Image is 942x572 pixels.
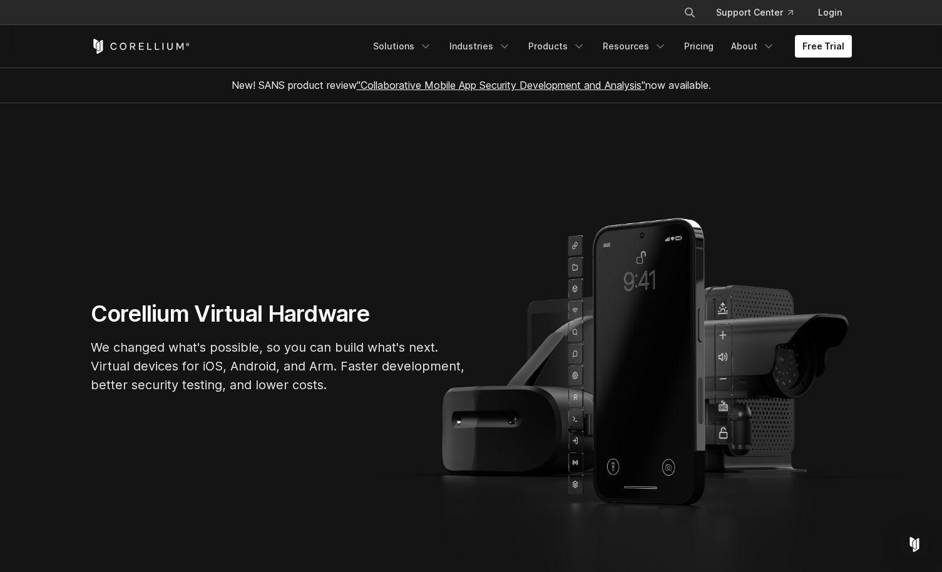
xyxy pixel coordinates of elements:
[91,300,466,328] h1: Corellium Virtual Hardware
[366,35,439,58] a: Solutions
[232,79,711,91] span: New! SANS product review now available.
[808,1,852,24] a: Login
[677,35,721,58] a: Pricing
[724,35,782,58] a: About
[91,338,466,394] p: We changed what's possible, so you can build what's next. Virtual devices for iOS, Android, and A...
[795,35,852,58] a: Free Trial
[706,1,803,24] a: Support Center
[366,35,852,58] div: Navigation Menu
[91,39,190,54] a: Corellium Home
[595,35,674,58] a: Resources
[678,1,701,24] button: Search
[357,79,645,91] a: "Collaborative Mobile App Security Development and Analysis"
[899,529,929,559] div: Open Intercom Messenger
[521,35,593,58] a: Products
[442,35,518,58] a: Industries
[668,1,852,24] div: Navigation Menu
